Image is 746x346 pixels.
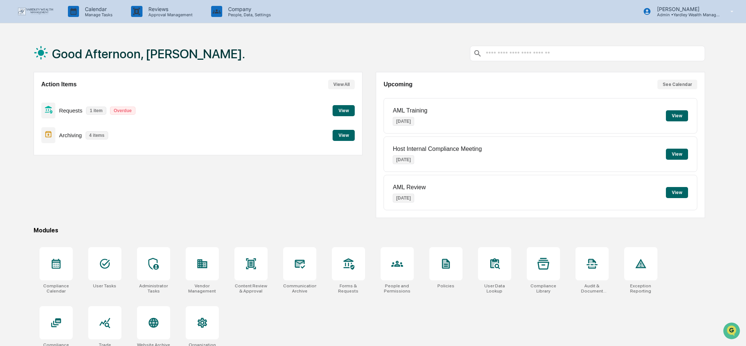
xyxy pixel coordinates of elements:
[333,107,355,114] a: View
[19,34,122,41] input: Clear
[333,131,355,138] a: View
[651,6,720,12] p: [PERSON_NAME]
[666,110,688,121] button: View
[15,145,47,152] span: Data Lookup
[478,283,511,294] div: User Data Lookup
[34,227,705,234] div: Modules
[666,187,688,198] button: View
[186,283,219,294] div: Vendor Management
[222,12,275,17] p: People, Data, Settings
[65,100,80,106] span: [DATE]
[110,107,135,115] p: Overdue
[33,56,121,64] div: Start new chat
[624,283,657,294] div: Exception Reporting
[15,131,48,138] span: Preclearance
[52,163,89,169] a: Powered byPylon
[393,107,427,114] p: AML Training
[86,107,106,115] p: 1 item
[283,283,316,294] div: Communications Archive
[7,146,13,152] div: 🔎
[51,128,94,141] a: 🗄️Attestations
[7,132,13,138] div: 🖐️
[33,64,102,70] div: We're available if you need us!
[59,107,82,114] p: Requests
[7,15,134,27] p: How can we help?
[651,12,720,17] p: Admin • Yardley Wealth Management
[333,105,355,116] button: View
[393,184,426,191] p: AML Review
[575,283,609,294] div: Audit & Document Logs
[79,6,116,12] p: Calendar
[61,100,64,106] span: •
[384,81,412,88] h2: Upcoming
[234,283,268,294] div: Content Review & Approval
[657,80,697,89] button: See Calendar
[381,283,414,294] div: People and Permissions
[114,80,134,89] button: See all
[4,128,51,141] a: 🖐️Preclearance
[333,130,355,141] button: View
[18,7,53,15] img: logo
[332,283,365,294] div: Forms & Requests
[722,322,742,342] iframe: Open customer support
[52,46,245,61] h1: Good Afternoon, [PERSON_NAME].
[39,283,73,294] div: Compliance Calendar
[93,283,116,288] div: User Tasks
[437,283,454,288] div: Policies
[86,131,108,139] p: 4 items
[527,283,560,294] div: Compliance Library
[54,132,59,138] div: 🗄️
[41,81,77,88] h2: Action Items
[7,93,19,105] img: Michael Garry
[222,6,275,12] p: Company
[7,82,49,88] div: Past conversations
[59,132,82,138] p: Archiving
[393,117,414,126] p: [DATE]
[666,149,688,160] button: View
[23,100,60,106] span: [PERSON_NAME]
[328,80,355,89] button: View All
[126,59,134,68] button: Start new chat
[142,12,196,17] p: Approval Management
[16,56,29,70] img: 4531339965365_218c74b014194aa58b9b_72.jpg
[7,56,21,70] img: 1746055101610-c473b297-6a78-478c-a979-82029cc54cd1
[393,146,482,152] p: Host Internal Compliance Meeting
[4,142,49,155] a: 🔎Data Lookup
[73,163,89,169] span: Pylon
[393,194,414,203] p: [DATE]
[79,12,116,17] p: Manage Tasks
[142,6,196,12] p: Reviews
[61,131,92,138] span: Attestations
[393,155,414,164] p: [DATE]
[137,283,170,294] div: Administrator Tasks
